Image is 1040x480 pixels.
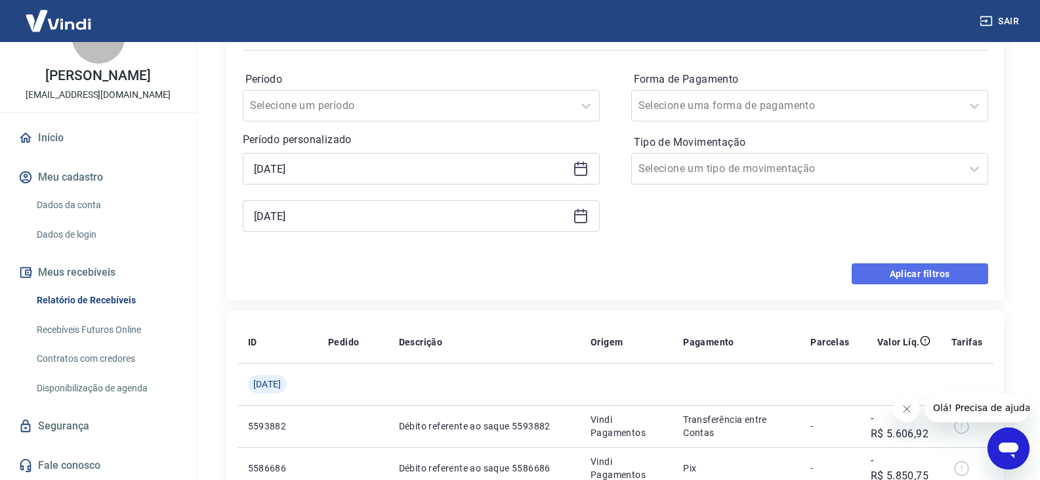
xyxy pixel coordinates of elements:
[877,336,920,349] p: Valor Líq.
[16,412,180,441] a: Segurança
[683,462,789,475] p: Pix
[45,69,150,83] p: [PERSON_NAME]
[683,336,734,349] p: Pagamento
[248,336,257,349] p: ID
[977,9,1024,33] button: Sair
[591,413,662,439] p: Vindi Pagamentos
[245,72,597,87] label: Período
[31,221,180,248] a: Dados de login
[894,396,920,422] iframe: Fechar mensagem
[31,316,180,343] a: Recebíveis Futuros Online
[31,375,180,402] a: Disponibilização de agenda
[810,420,849,433] p: -
[26,88,171,102] p: [EMAIL_ADDRESS][DOMAIN_NAME]
[254,206,568,226] input: Data final
[399,336,443,349] p: Descrição
[248,420,307,433] p: 5593882
[634,72,986,87] label: Forma de Pagamento
[852,263,988,284] button: Aplicar filtros
[8,9,110,20] span: Olá! Precisa de ajuda?
[253,378,281,391] span: [DATE]
[16,123,180,152] a: Início
[951,336,983,349] p: Tarifas
[871,410,930,442] p: -R$ 5.606,92
[16,1,101,41] img: Vindi
[16,451,180,480] a: Fale conosco
[248,462,307,475] p: 5586686
[243,132,600,148] p: Período personalizado
[634,135,986,150] label: Tipo de Movimentação
[328,336,359,349] p: Pedido
[591,336,623,349] p: Origem
[399,420,570,433] p: Débito referente ao saque 5593882
[810,336,849,349] p: Parcelas
[683,413,789,439] p: Transferência entre Contas
[254,159,568,179] input: Data inicial
[31,345,180,372] a: Contratos com credores
[810,462,849,475] p: -
[31,192,180,219] a: Dados da conta
[16,163,180,192] button: Meu cadastro
[16,258,180,287] button: Meus recebíveis
[925,393,1030,422] iframe: Mensagem da empresa
[399,462,570,475] p: Débito referente ao saque 5586686
[988,427,1030,469] iframe: Botão para abrir a janela de mensagens
[31,287,180,314] a: Relatório de Recebíveis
